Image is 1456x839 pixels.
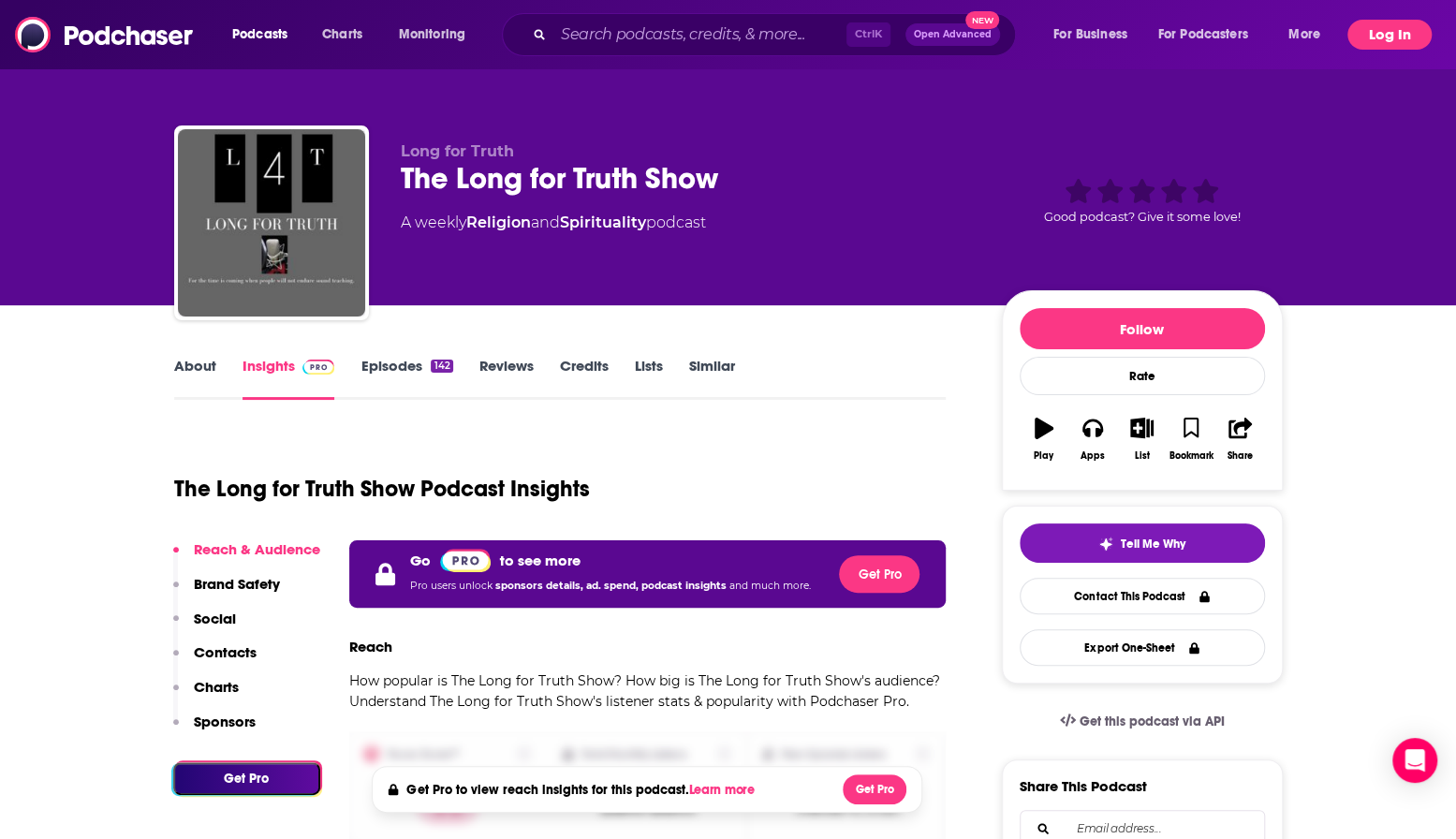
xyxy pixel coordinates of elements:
[1020,578,1265,614] a: Contact This Podcast
[1079,714,1224,729] span: Get this podcast via API
[479,357,534,400] a: Reviews
[635,357,663,400] a: Lists
[1002,142,1283,258] div: Good podcast? Give it some love!
[965,11,999,29] span: New
[302,360,335,375] img: Podchaser Pro
[689,357,735,400] a: Similar
[495,580,729,592] span: sponsors details, ad. spend, podcast insights
[178,129,365,316] img: The Long for Truth Show
[1068,405,1117,473] button: Apps
[1167,405,1215,473] button: Bookmark
[173,762,320,795] button: Get Pro
[1146,20,1275,50] button: open menu
[194,610,236,627] p: Social
[1081,450,1105,462] div: Apps
[1135,450,1150,462] div: List
[174,357,216,400] a: About
[1020,357,1265,395] div: Rate
[843,774,906,804] button: Get Pro
[1392,738,1437,783] div: Open Intercom Messenger
[531,213,560,231] span: and
[173,540,320,575] button: Reach & Audience
[1288,22,1320,48] span: More
[322,22,362,48] span: Charts
[1121,537,1185,552] span: Tell Me Why
[1228,450,1253,462] div: Share
[401,212,706,234] div: A weekly podcast
[406,782,759,798] h4: Get Pro to view reach insights for this podcast.
[194,540,320,558] p: Reach & Audience
[1098,537,1113,552] img: tell me why sparkle
[173,643,257,678] button: Contacts
[349,638,392,655] h3: Reach
[194,713,256,730] p: Sponsors
[1034,450,1053,462] div: Play
[431,360,452,373] div: 142
[440,549,492,572] img: Podchaser Pro
[1020,777,1147,795] h3: Share This Podcast
[173,713,256,747] button: Sponsors
[500,552,581,569] p: to see more
[174,475,590,503] h1: The Long for Truth Show Podcast Insights
[173,678,239,713] button: Charts
[1020,308,1265,349] button: Follow
[905,23,1000,46] button: Open AdvancedNew
[1215,405,1264,473] button: Share
[194,678,239,696] p: Charts
[410,572,811,600] p: Pro users unlock and much more.
[688,783,759,798] button: Learn more
[194,643,257,661] p: Contacts
[1040,20,1151,50] button: open menu
[399,22,465,48] span: Monitoring
[1044,210,1241,224] span: Good podcast? Give it some love!
[1117,405,1166,473] button: List
[560,357,609,400] a: Credits
[219,20,312,50] button: open menu
[1169,450,1213,462] div: Bookmark
[232,22,287,48] span: Podcasts
[410,552,431,569] p: Go
[914,30,992,39] span: Open Advanced
[15,17,195,52] img: Podchaser - Follow, Share and Rate Podcasts
[194,575,280,593] p: Brand Safety
[520,13,1034,56] div: Search podcasts, credits, & more...
[846,22,890,47] span: Ctrl K
[560,213,646,231] a: Spirituality
[553,20,846,50] input: Search podcasts, credits, & more...
[1347,20,1432,50] button: Log In
[1020,523,1265,563] button: tell me why sparkleTell Me Why
[386,20,490,50] button: open menu
[173,610,236,644] button: Social
[310,20,374,50] a: Charts
[1045,699,1240,744] a: Get this podcast via API
[440,548,492,572] a: Pro website
[243,357,335,400] a: InsightsPodchaser Pro
[349,670,947,712] p: How popular is The Long for Truth Show? How big is The Long for Truth Show's audience? Understand...
[1020,405,1068,473] button: Play
[1053,22,1127,48] span: For Business
[839,555,919,593] button: Get Pro
[1020,629,1265,666] button: Export One-Sheet
[466,213,531,231] a: Religion
[1275,20,1344,50] button: open menu
[1158,22,1248,48] span: For Podcasters
[173,575,280,610] button: Brand Safety
[360,357,452,400] a: Episodes142
[401,142,514,160] span: Long for Truth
